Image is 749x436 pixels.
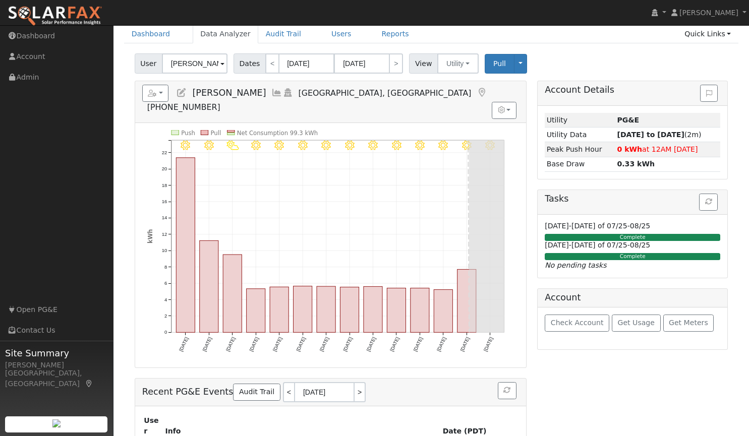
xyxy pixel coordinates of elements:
[5,368,108,389] div: [GEOGRAPHIC_DATA], [GEOGRAPHIC_DATA]
[617,131,701,139] span: (2m)
[246,289,265,333] rect: onclick=""
[364,286,382,332] rect: onclick=""
[161,231,167,237] text: 12
[617,131,684,139] strong: [DATE] to [DATE]
[679,9,738,17] span: [PERSON_NAME]
[161,215,167,220] text: 14
[545,142,615,157] td: Peak Push Hour
[181,141,190,150] i: 7/28 - Clear
[374,25,417,43] a: Reports
[615,142,720,157] td: at 12AM [DATE]
[545,128,615,142] td: Utility Data
[270,287,289,332] rect: onclick=""
[462,141,472,150] i: 8/09 - Clear
[8,6,102,27] img: SolarFax
[498,382,516,399] button: Refresh
[439,141,448,150] i: 8/08 - Clear
[233,384,280,401] a: Audit Trail
[612,315,661,332] button: Get Usage
[389,53,403,74] a: >
[52,419,61,427] img: retrieve
[295,336,307,352] text: [DATE]
[545,253,720,260] div: Complete
[545,194,720,204] h5: Tasks
[368,141,378,150] i: 8/05 - Clear
[318,336,330,352] text: [DATE]
[545,261,606,269] i: No pending tasks
[5,360,108,370] div: [PERSON_NAME]
[161,182,167,188] text: 18
[321,141,331,150] i: 8/03 - Clear
[545,241,720,250] h6: [DATE]-[DATE] of 07/25-08/25
[161,166,167,171] text: 20
[271,88,282,98] a: Multi-Series Graph
[135,53,162,74] span: User
[437,53,479,74] button: Utility
[617,145,642,153] strong: 0 kWh
[181,129,195,136] text: Push
[545,234,720,241] div: Complete
[545,85,720,95] h5: Account Details
[251,141,261,150] i: 7/31 - Clear
[265,53,279,74] a: <
[545,113,615,128] td: Utility
[161,247,167,253] text: 10
[164,313,167,319] text: 2
[161,199,167,204] text: 16
[201,336,213,352] text: [DATE]
[210,129,221,136] text: Pull
[164,280,167,286] text: 6
[493,59,506,68] span: Pull
[415,141,425,150] i: 8/07 - Clear
[485,54,514,74] button: Pull
[545,157,615,171] td: Base Draw
[545,292,581,302] h5: Account
[178,336,190,352] text: [DATE]
[476,88,487,98] a: Map
[164,330,167,335] text: 0
[176,158,195,333] rect: onclick=""
[409,53,438,74] span: View
[226,141,239,150] i: 7/30 - PartlyCloudy
[298,141,308,150] i: 8/02 - Clear
[457,269,476,332] rect: onclick=""
[459,336,471,352] text: [DATE]
[434,290,452,333] rect: onclick=""
[5,346,108,360] span: Site Summary
[355,382,366,402] a: >
[142,382,519,402] h5: Recent PG&E Events
[237,129,318,136] text: Net Consumption 99.3 kWh
[387,288,406,333] rect: onclick=""
[204,141,214,150] i: 7/29 - Clear
[223,255,242,332] rect: onclick=""
[545,222,720,230] h6: [DATE]-[DATE] of 07/25-08/25
[317,286,335,332] rect: onclick=""
[345,141,355,150] i: 8/04 - Clear
[234,53,266,74] span: Dates
[663,315,714,332] button: Get Meters
[124,25,178,43] a: Dashboard
[412,336,424,352] text: [DATE]
[274,141,284,150] i: 8/01 - Clear
[618,319,655,327] span: Get Usage
[411,288,429,333] rect: onclick=""
[365,336,377,352] text: [DATE]
[161,150,167,155] text: 22
[193,25,258,43] a: Data Analyzer
[617,160,655,168] strong: 0.33 kWh
[146,229,153,243] text: kWh
[164,297,167,302] text: 4
[248,336,260,352] text: [DATE]
[340,287,359,333] rect: onclick=""
[545,315,609,332] button: Check Account
[669,319,708,327] span: Get Meters
[551,319,604,327] span: Check Account
[147,102,220,112] span: [PHONE_NUMBER]
[389,336,400,352] text: [DATE]
[342,336,354,352] text: [DATE]
[436,336,447,352] text: [DATE]
[283,382,294,402] a: <
[192,88,266,98] span: [PERSON_NAME]
[258,25,309,43] a: Audit Trail
[225,336,237,352] text: [DATE]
